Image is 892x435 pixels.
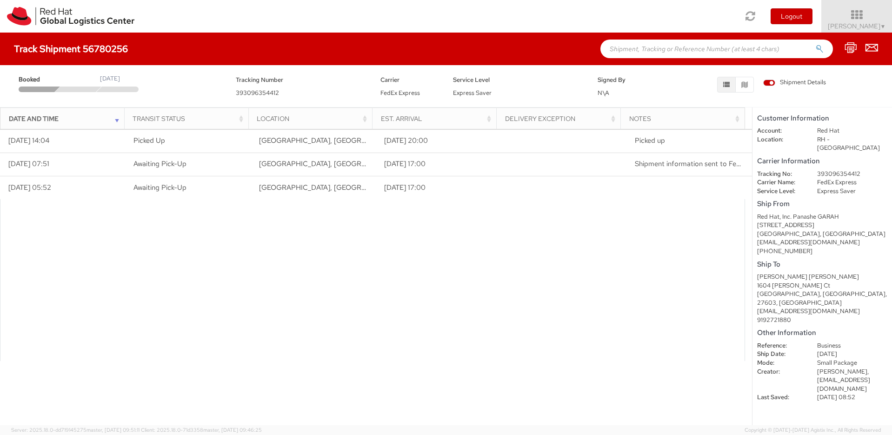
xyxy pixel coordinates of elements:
[598,89,609,97] span: N\A
[757,273,887,281] div: [PERSON_NAME] [PERSON_NAME]
[771,8,812,24] button: Logout
[757,238,887,247] div: [EMAIL_ADDRESS][DOMAIN_NAME]
[750,135,810,144] dt: Location:
[236,89,279,97] span: 393096354412
[757,157,887,165] h5: Carrier Information
[259,136,480,145] span: RALEIGH, NC, US
[750,359,810,368] dt: Mode:
[133,136,165,145] span: Picked Up
[750,178,810,187] dt: Carrier Name:
[376,176,502,199] td: [DATE] 17:00
[629,114,742,123] div: Notes
[598,77,656,83] h5: Signed By
[757,200,887,208] h5: Ship From
[7,7,134,26] img: rh-logistics-00dfa346123c4ec078e1.svg
[635,136,665,145] span: Picked up
[257,114,369,123] div: Location
[19,75,59,84] span: Booked
[133,159,186,168] span: Awaiting Pick-Up
[236,77,366,83] h5: Tracking Number
[757,221,887,230] div: [STREET_ADDRESS]
[381,114,493,123] div: Est. Arrival
[828,22,886,30] span: [PERSON_NAME]
[757,281,887,290] div: 1604 [PERSON_NAME] Ct
[750,341,810,350] dt: Reference:
[757,213,887,221] div: Red Hat, Inc. Panashe GARAH
[9,114,121,123] div: Date and Time
[133,114,245,123] div: Transit Status
[763,78,826,88] label: Shipment Details
[635,159,748,168] span: Shipment information sent to FedEx
[757,230,887,239] div: [GEOGRAPHIC_DATA], [GEOGRAPHIC_DATA]
[600,40,833,58] input: Shipment, Tracking or Reference Number (at least 4 chars)
[376,153,502,176] td: [DATE] 17:00
[87,427,140,433] span: master, [DATE] 09:51:11
[505,114,618,123] div: Delivery Exception
[259,183,480,192] span: RALEIGH, NC, US
[141,427,262,433] span: Client: 2025.18.0-71d3358
[453,77,584,83] h5: Service Level
[380,77,439,83] h5: Carrier
[745,427,881,434] span: Copyright © [DATE]-[DATE] Agistix Inc., All Rights Reserved
[757,114,887,122] h5: Customer Information
[817,368,869,375] span: [PERSON_NAME],
[14,44,128,54] h4: Track Shipment 56780256
[757,247,887,256] div: [PHONE_NUMBER]
[757,290,887,307] div: [GEOGRAPHIC_DATA], [GEOGRAPHIC_DATA], 27603, [GEOGRAPHIC_DATA]
[880,23,886,30] span: ▼
[750,127,810,135] dt: Account:
[757,261,887,268] h5: Ship To
[259,159,480,168] span: RALEIGH, NC, US
[750,187,810,196] dt: Service Level:
[757,329,887,337] h5: Other Information
[203,427,262,433] span: master, [DATE] 09:46:25
[453,89,492,97] span: Express Saver
[750,350,810,359] dt: Ship Date:
[133,183,186,192] span: Awaiting Pick-Up
[100,74,120,83] div: [DATE]
[750,393,810,402] dt: Last Saved:
[376,129,502,153] td: [DATE] 20:00
[757,307,887,316] div: [EMAIL_ADDRESS][DOMAIN_NAME]
[763,78,826,87] span: Shipment Details
[11,427,140,433] span: Server: 2025.18.0-dd719145275
[750,368,810,376] dt: Creator:
[757,316,887,325] div: 9192721880
[750,170,810,179] dt: Tracking No:
[380,89,420,97] span: FedEx Express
